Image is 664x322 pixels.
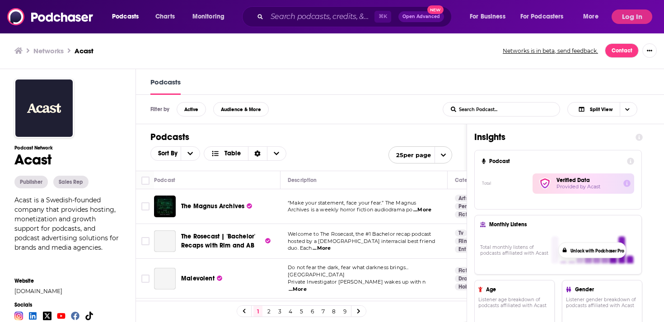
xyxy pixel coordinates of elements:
[275,306,284,317] a: 3
[329,306,338,317] a: 8
[575,286,635,293] h4: Gender
[374,11,391,23] span: ⌘ K
[514,9,577,24] button: open menu
[14,176,48,188] button: Publisher
[474,131,628,143] h1: Insights
[150,131,452,143] h1: Podcasts
[478,297,551,308] h4: Listener age breakdown of podcasts affiliated with Acast
[482,181,533,186] p: Total
[150,146,200,161] h2: Choose List sort
[455,203,501,210] a: Performing Arts
[567,102,650,117] h2: Choose View
[141,202,150,210] span: Toggle select row
[181,202,244,210] span: The Magnus Archives
[463,9,517,24] button: open menu
[75,47,94,55] a: Acast
[155,10,175,23] span: Charts
[413,206,431,214] span: ...More
[33,47,64,55] a: Networks
[605,43,639,58] a: Contact
[181,147,200,160] button: open menu
[150,78,181,95] a: Podcasts
[248,147,267,160] div: Sort Direction
[455,246,498,253] a: Entertainment
[288,264,409,278] span: Do not fear the dark, fear what darkness brings... [GEOGRAPHIC_DATA]
[288,175,317,186] div: Description
[313,245,331,252] span: ...More
[288,206,412,213] span: Archives is a weekly horror fiction audiodrama po
[567,102,637,117] button: Choose View
[251,6,460,27] div: Search podcasts, credits, & more...
[566,297,638,308] h4: Listener gender breakdown of podcasts affiliated with Acast
[154,196,176,217] img: The Magnus Archives
[583,10,599,23] span: More
[154,230,176,252] a: The Rosecast | 'Bachelor' Recaps with Rim and AB
[612,9,652,24] button: Log In
[388,146,452,163] button: open menu
[53,176,89,188] button: Sales Rep
[181,233,255,249] span: The Rosecast | 'Bachelor' Recaps with Rim and AB
[570,247,624,254] button: Unlock with Podchaser Pro
[455,175,483,186] div: Categories
[288,200,416,206] span: “Make your statement, face your fear.” The Magnus
[288,279,426,285] span: Private Investigator [PERSON_NAME] wakes up with n
[398,11,444,22] button: Open AdvancedNew
[486,286,547,293] h4: Age
[151,150,181,157] span: Sort By
[141,275,150,283] span: Toggle select row
[150,9,180,24] a: Charts
[14,145,121,151] h3: Podcast Network
[204,146,286,161] button: Choose View
[14,196,119,252] span: Acast is a Swedish-founded company that provides hosting, monetization and growth support for pod...
[402,14,440,19] span: Open Advanced
[536,177,554,189] img: verified Badge
[186,9,236,24] button: open menu
[181,232,271,250] a: The Rosecast | 'Bachelor' Recaps with Rim and AB
[177,102,206,117] button: Active
[308,306,317,317] a: 6
[253,306,262,317] a: 1
[154,175,175,186] div: Podcast
[14,79,74,138] img: Acast logo
[455,267,479,274] a: Fiction
[288,231,431,237] span: Welcome to The Rosecast, the #1 Bachelor recap podcast
[14,151,121,168] h1: Acast
[556,183,616,190] h5: Provided by Acast
[455,283,482,290] a: Hobbies
[14,278,121,284] span: Website
[520,10,564,23] span: For Podcasters
[150,106,169,112] h3: Filter by
[181,274,222,283] a: Malevolent
[213,102,269,117] button: Audience & More
[556,177,616,183] h2: Verified Data
[642,43,657,58] button: Show More Button
[7,8,94,25] img: Podchaser - Follow, Share and Rate Podcasts
[286,306,295,317] a: 4
[151,150,181,157] button: open menu
[577,9,610,24] button: open menu
[112,10,139,23] span: Podcasts
[500,47,601,55] button: Networks is in beta, send feedback.
[455,275,480,282] a: Drama
[288,238,435,252] span: hosted by a [DEMOGRAPHIC_DATA] interracial best friend duo. Each
[154,268,176,289] a: Malevolent
[14,288,121,294] a: [DOMAIN_NAME]
[427,5,444,14] span: New
[289,286,307,293] span: ...More
[141,237,150,245] span: Toggle select row
[264,306,273,317] a: 2
[470,10,505,23] span: For Business
[340,306,349,317] a: 9
[192,10,224,23] span: Monitoring
[318,306,327,317] a: 7
[184,107,198,112] span: Active
[14,302,121,308] span: Socials
[181,275,215,282] span: Malevolent
[297,306,306,317] a: 5
[590,107,613,112] span: Split View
